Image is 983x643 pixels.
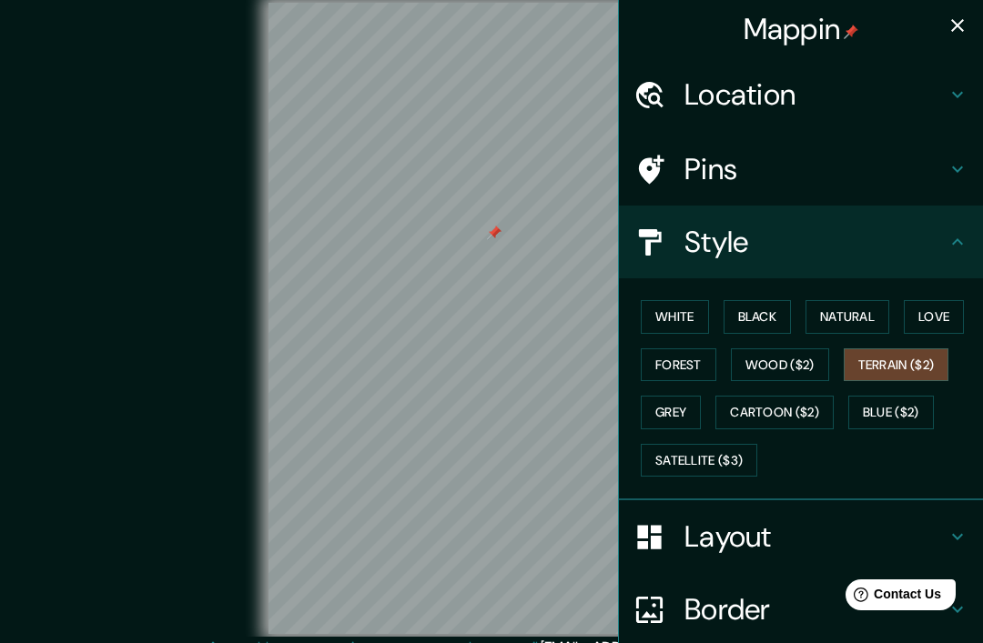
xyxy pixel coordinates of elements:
[904,300,964,334] button: Love
[844,348,949,382] button: Terrain ($2)
[684,76,947,113] h4: Location
[641,348,716,382] button: Forest
[844,25,858,39] img: pin-icon.png
[641,444,757,477] button: Satellite ($3)
[641,396,701,429] button: Grey
[806,300,889,334] button: Natural
[821,572,963,623] iframe: Help widget launcher
[641,300,709,334] button: White
[744,11,859,47] h4: Mappin
[848,396,934,429] button: Blue ($2)
[619,133,983,206] div: Pins
[684,224,947,260] h4: Style
[684,518,947,555] h4: Layout
[269,3,715,634] canvas: Map
[619,206,983,278] div: Style
[684,591,947,628] h4: Border
[619,58,983,131] div: Location
[619,500,983,573] div: Layout
[684,151,947,187] h4: Pins
[724,300,792,334] button: Black
[731,348,829,382] button: Wood ($2)
[715,396,834,429] button: Cartoon ($2)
